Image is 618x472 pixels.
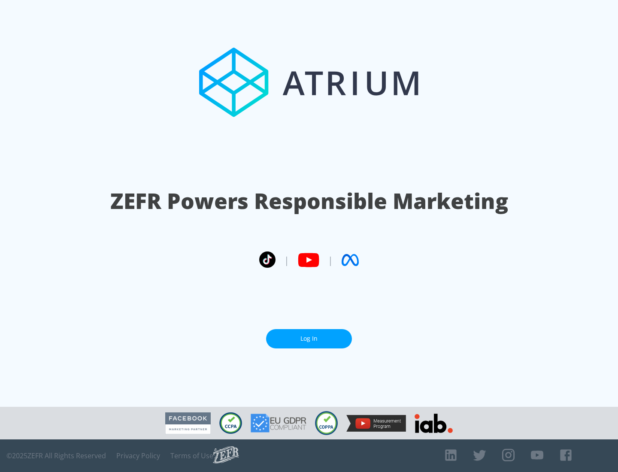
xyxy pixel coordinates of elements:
img: CCPA Compliant [219,412,242,434]
span: | [284,254,289,266]
span: © 2025 ZEFR All Rights Reserved [6,451,106,460]
img: GDPR Compliant [251,414,306,433]
span: | [328,254,333,266]
img: Facebook Marketing Partner [165,412,211,434]
img: COPPA Compliant [315,411,338,435]
a: Log In [266,329,352,348]
a: Terms of Use [170,451,213,460]
a: Privacy Policy [116,451,160,460]
h1: ZEFR Powers Responsible Marketing [110,186,508,216]
img: YouTube Measurement Program [346,415,406,432]
img: IAB [415,414,453,433]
